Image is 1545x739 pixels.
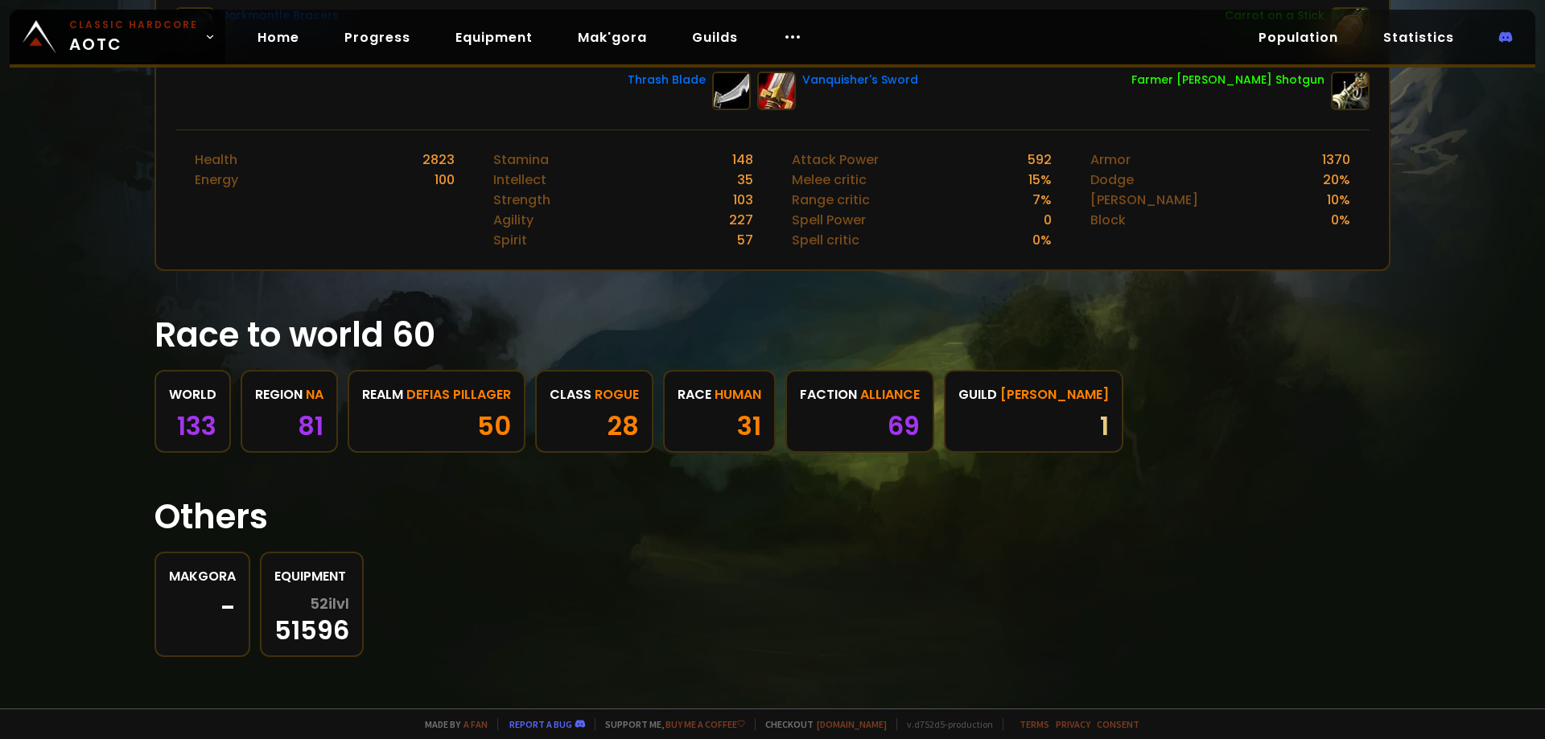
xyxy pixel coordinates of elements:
[195,150,237,170] div: Health
[1331,210,1350,230] div: 0 %
[896,718,993,730] span: v. d752d5 - production
[792,210,866,230] div: Spell Power
[415,718,488,730] span: Made by
[565,21,660,54] a: Mak'gora
[755,718,887,730] span: Checkout
[169,414,216,438] div: 133
[69,18,198,32] small: Classic Hardcore
[1032,230,1052,250] div: 0 %
[463,718,488,730] a: a fan
[792,230,859,250] div: Spell critic
[712,72,751,110] img: item-17705
[69,18,198,56] span: AOTC
[737,170,753,190] div: 35
[785,370,934,453] a: factionAlliance69
[255,414,323,438] div: 81
[154,310,1390,360] h1: Race to world 60
[493,170,546,190] div: Intellect
[678,414,761,438] div: 31
[1323,170,1350,190] div: 20 %
[169,566,236,586] div: Makgora
[732,150,753,170] div: 148
[1032,190,1052,210] div: 7 %
[306,384,323,404] span: NA
[800,414,920,438] div: 69
[802,72,918,88] div: Vanquisher's Sword
[1090,170,1134,190] div: Dodge
[1090,150,1131,170] div: Armor
[274,596,349,643] div: 51596
[665,718,745,730] a: Buy me a coffee
[255,384,323,404] div: region
[241,370,338,453] a: regionNA81
[220,7,339,24] div: Darkmantle Bracers
[757,72,796,110] img: item-10823
[792,190,870,210] div: Range critic
[1225,7,1325,24] div: Carrot on a Stick
[1090,210,1126,230] div: Block
[800,384,920,404] div: faction
[245,21,312,54] a: Home
[1370,21,1467,54] a: Statistics
[792,150,879,170] div: Attack Power
[958,414,1109,438] div: 1
[1044,210,1052,230] div: 0
[1090,190,1198,210] div: [PERSON_NAME]
[737,230,753,250] div: 57
[733,190,753,210] div: 103
[362,414,511,438] div: 50
[10,10,225,64] a: Classic HardcoreAOTC
[1331,72,1370,110] img: item-13474
[195,170,238,190] div: Energy
[154,552,250,657] a: Makgora-
[663,370,776,453] a: raceHuman31
[493,150,549,170] div: Stamina
[792,170,867,190] div: Melee critic
[860,384,920,404] span: Alliance
[628,72,706,88] div: Thrash Blade
[406,384,511,404] span: Defias Pillager
[679,21,751,54] a: Guilds
[817,718,887,730] a: [DOMAIN_NAME]
[348,370,525,453] a: realmDefias Pillager50
[509,718,572,730] a: Report a bug
[154,491,1390,542] h1: Others
[715,384,761,404] span: Human
[1327,190,1350,210] div: 10 %
[595,718,745,730] span: Support me,
[1097,718,1139,730] a: Consent
[169,384,216,404] div: World
[1056,718,1090,730] a: Privacy
[678,384,761,404] div: race
[493,230,527,250] div: Spirit
[422,150,455,170] div: 2823
[1000,384,1109,404] span: [PERSON_NAME]
[595,384,639,404] span: Rogue
[443,21,546,54] a: Equipment
[550,414,639,438] div: 28
[332,21,423,54] a: Progress
[1028,150,1052,170] div: 592
[550,384,639,404] div: class
[154,370,231,453] a: World133
[169,596,236,620] div: -
[535,370,653,453] a: classRogue28
[1028,170,1052,190] div: 15 %
[1246,21,1351,54] a: Population
[1322,150,1350,170] div: 1370
[1131,72,1325,88] div: Farmer [PERSON_NAME] Shotgun
[1020,718,1049,730] a: Terms
[435,170,455,190] div: 100
[493,190,550,210] div: Strength
[493,210,534,230] div: Agility
[729,210,753,230] div: 227
[362,384,511,404] div: realm
[274,566,349,586] div: Equipment
[260,552,364,657] a: Equipment52ilvl51596
[310,596,349,612] span: 52 ilvl
[958,384,1109,404] div: guild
